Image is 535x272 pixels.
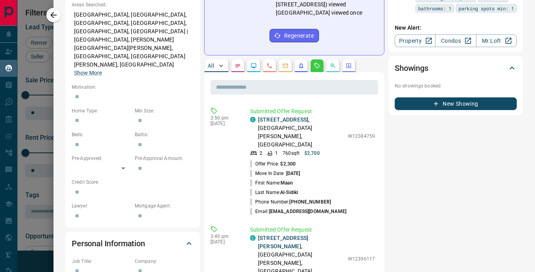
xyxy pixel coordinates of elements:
p: All [208,63,214,68]
svg: Requests [314,63,320,69]
p: Submitted Offer Request [250,107,375,116]
a: Mr.Loft [476,34,517,47]
div: Showings [395,59,517,78]
p: Last Name: [250,189,298,196]
button: New Showing [395,97,517,110]
p: Move In Date: [250,170,300,177]
p: $2,700 [304,150,320,157]
p: Min Size: [135,107,194,114]
p: W12396117 [348,255,375,262]
p: Motivation: [72,84,194,91]
button: Regenerate [269,29,319,42]
p: Beds: [72,131,131,138]
span: [PHONE_NUMBER] [289,199,331,205]
a: [STREET_ADDRESS] [258,116,308,123]
svg: Emails [282,63,289,69]
p: W12384759 [348,133,375,140]
a: Condos [435,34,476,47]
svg: Lead Browsing Activity [250,63,257,69]
p: , [GEOGRAPHIC_DATA][PERSON_NAME], [GEOGRAPHIC_DATA] [258,116,344,149]
div: condos.ca [250,235,256,241]
h2: Showings [395,62,428,74]
svg: Opportunities [330,63,336,69]
p: 2 [260,150,262,157]
span: [DATE] [286,171,300,176]
p: Areas Searched: [72,1,194,8]
p: [GEOGRAPHIC_DATA], [GEOGRAPHIC_DATA], [GEOGRAPHIC_DATA], [GEOGRAPHIC_DATA], [GEOGRAPHIC_DATA], [G... [72,8,194,80]
p: First Name: [250,179,293,186]
p: Phone Number: [250,198,331,205]
p: Submitted Offer Request [250,226,375,234]
p: Mortgage Agent: [135,202,194,209]
p: Job Title: [72,258,131,265]
p: 3:49 pm [210,234,238,239]
a: Property [395,34,436,47]
span: bathrooms: 1 [418,4,451,12]
span: parking spots min: 1 [459,4,514,12]
p: Pre-Approved: [72,155,131,162]
p: 760 sqft [283,150,300,157]
p: 3:50 pm [210,115,238,121]
p: [DATE] [210,121,238,126]
p: Lawyer: [72,202,131,209]
p: Offer Price: [250,160,296,167]
p: Pre-Approval Amount: [135,155,194,162]
div: condos.ca [250,117,256,122]
svg: Notes [235,63,241,69]
span: $2,300 [280,161,296,167]
button: Show More [74,69,102,77]
p: [DATE] [210,239,238,245]
p: New Alert: [395,24,517,32]
p: Email: [250,208,346,215]
div: Personal Information [72,234,194,253]
p: Credit Score: [72,179,194,186]
p: Home Type: [72,107,131,114]
span: [EMAIL_ADDRESS][DOMAIN_NAME] [269,209,346,214]
span: Maan [281,180,292,186]
p: Company: [135,258,194,265]
p: Baths: [135,131,194,138]
svg: Agent Actions [346,63,352,69]
p: 1 [275,150,278,157]
svg: Calls [266,63,273,69]
span: Al-Sidiki [280,190,298,195]
h2: Personal Information [72,237,145,250]
a: [STREET_ADDRESS][PERSON_NAME] [258,235,308,249]
svg: Listing Alerts [298,63,304,69]
p: No showings booked [395,82,517,89]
